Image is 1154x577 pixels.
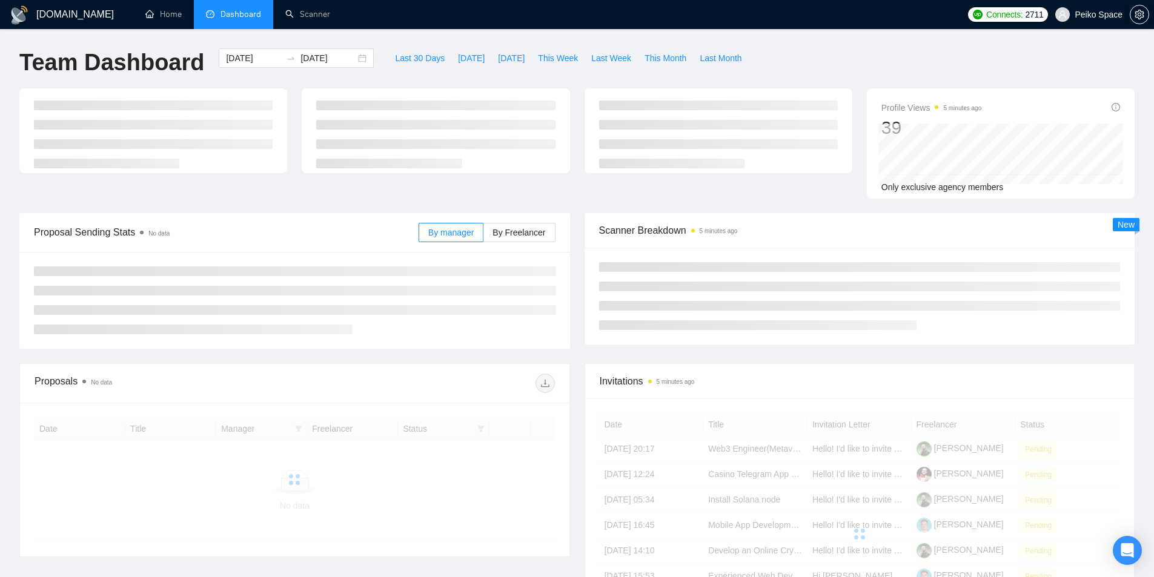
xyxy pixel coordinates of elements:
span: Invitations [600,374,1120,389]
span: By manager [428,228,474,237]
button: This Month [638,48,693,68]
span: to [286,53,296,63]
span: This Week [538,51,578,65]
span: Last 30 Days [395,51,445,65]
span: Only exclusive agency members [881,182,1004,192]
span: dashboard [206,10,214,18]
span: Last Month [700,51,741,65]
span: [DATE] [458,51,485,65]
button: [DATE] [451,48,491,68]
img: logo [10,5,29,25]
span: setting [1130,10,1149,19]
button: [DATE] [491,48,531,68]
span: No data [148,230,170,237]
span: By Freelancer [492,228,545,237]
span: Scanner Breakdown [599,223,1121,238]
button: setting [1130,5,1149,24]
button: Last Week [585,48,638,68]
time: 5 minutes ago [943,105,981,111]
span: Proposal Sending Stats [34,225,419,240]
span: New [1118,220,1135,229]
span: Dashboard [221,9,261,19]
span: [DATE] [498,51,525,65]
button: This Week [531,48,585,68]
div: 39 [881,116,982,139]
img: upwork-logo.png [973,10,983,19]
span: swap-right [286,53,296,63]
span: Connects: [986,8,1023,21]
a: searchScanner [285,9,330,19]
button: Last 30 Days [388,48,451,68]
span: Last Week [591,51,631,65]
span: 2711 [1025,8,1043,21]
a: setting [1130,10,1149,19]
button: Last Month [693,48,748,68]
a: homeHome [145,9,182,19]
span: This Month [645,51,686,65]
span: user [1058,10,1067,19]
div: Proposals [35,374,294,393]
span: info-circle [1112,103,1120,111]
span: Profile Views [881,101,982,115]
h1: Team Dashboard [19,48,204,77]
input: Start date [226,51,281,65]
time: 5 minutes ago [657,378,695,385]
time: 5 minutes ago [700,228,738,234]
span: No data [91,379,112,386]
input: End date [300,51,356,65]
div: Open Intercom Messenger [1113,536,1142,565]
